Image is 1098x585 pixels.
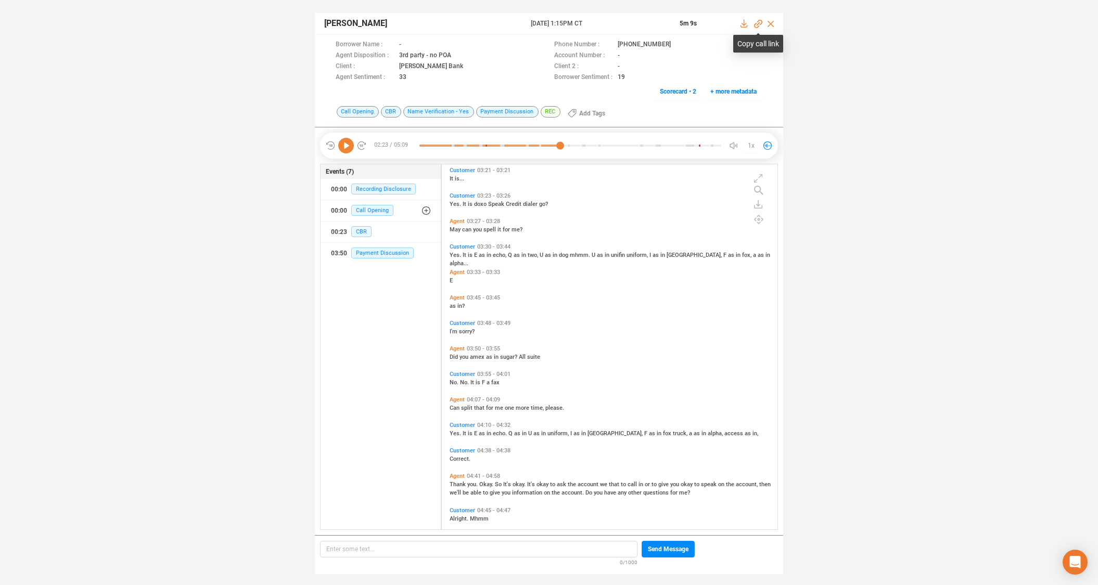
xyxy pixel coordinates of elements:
[561,489,585,496] span: account.
[495,405,505,411] span: me
[321,200,441,221] button: 00:00Call Opening
[476,106,539,118] span: Payment Discussion
[554,72,612,83] span: Borrower Sentiment :
[493,430,508,437] span: echo.
[450,192,475,199] span: Customer
[573,430,581,437] span: as
[541,106,560,118] span: REC
[585,489,594,496] span: Do
[475,167,513,174] span: 03:21 - 03:21
[718,481,726,488] span: on
[450,447,475,454] span: Customer
[733,35,783,53] div: Copy call link
[462,226,473,233] span: can
[726,481,736,488] span: the
[455,175,464,182] span: is...
[744,138,758,153] button: 1x
[321,222,441,242] button: 00:23CBR
[487,252,493,258] span: in
[552,489,561,496] span: the
[537,481,550,488] span: okay
[654,83,702,100] button: Scorecard • 2
[527,354,540,360] span: suite
[620,557,637,566] span: 0/1000
[457,303,465,309] span: in?
[468,201,474,207] span: is
[399,61,463,72] span: [PERSON_NAME] Bank
[588,430,644,437] span: [GEOGRAPHIC_DATA],
[581,430,588,437] span: in
[550,481,557,488] span: to
[475,507,513,514] span: 04:45 - 04:47
[503,226,512,233] span: for
[559,252,570,258] span: dog
[486,405,495,411] span: for
[759,481,771,488] span: then
[554,61,612,72] span: Client 2 :
[450,481,467,488] span: Thank
[523,201,539,207] span: dialer
[554,50,612,61] span: Account Number :
[527,481,537,488] span: It's
[1063,550,1088,575] div: Open Intercom Messenger
[609,481,621,488] span: that
[670,481,681,488] span: you
[597,252,605,258] span: as
[474,405,486,411] span: that
[459,354,470,360] span: you
[554,40,612,50] span: Phone Number :
[450,371,475,378] span: Customer
[701,430,708,437] span: in
[470,354,486,360] span: amex
[470,379,476,386] span: It
[545,252,553,258] span: as
[494,354,500,360] span: in
[450,489,463,496] span: we'll
[476,379,482,386] span: is
[618,61,620,72] span: -
[502,489,512,496] span: you
[450,226,462,233] span: May
[468,430,474,437] span: is
[486,354,494,360] span: as
[351,226,372,237] span: CBR
[351,184,416,194] span: Recording Disclosure
[468,252,474,258] span: is
[461,405,474,411] span: split
[470,489,483,496] span: able
[331,245,347,262] div: 03:50
[326,167,354,176] span: Events (7)
[522,430,528,437] span: in
[514,430,522,437] span: as
[753,252,758,258] span: a
[528,430,533,437] span: U
[748,137,755,154] span: 1x
[459,328,475,335] span: sorry?
[475,192,513,199] span: 03:23 - 03:26
[604,489,618,496] span: have
[594,489,604,496] span: you
[331,224,347,240] div: 00:23
[645,481,652,488] span: or
[618,40,671,50] span: [PHONE_NUMBER]
[600,481,609,488] span: we
[673,430,689,437] span: truck,
[488,201,506,207] span: Speak
[337,106,379,118] span: Call Opening
[450,345,465,352] span: Agent
[336,50,394,61] span: Agent Disposition :
[399,72,406,83] span: 33
[450,277,453,284] span: E
[450,294,465,301] span: Agent
[568,481,578,488] span: the
[463,252,468,258] span: It
[450,515,470,522] span: Alright.
[570,430,573,437] span: I
[465,294,502,301] span: 03:45 - 03:45
[724,430,745,437] span: access
[627,252,649,258] span: uniform,
[491,379,500,386] span: fax
[506,201,523,207] span: Credit
[321,179,441,200] button: 00:00Recording Disclosure
[475,447,513,454] span: 04:38 - 04:38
